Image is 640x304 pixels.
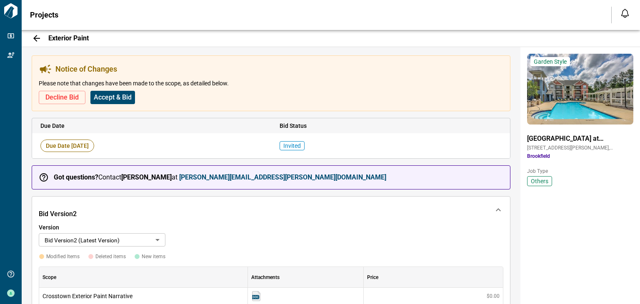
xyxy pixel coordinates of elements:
[251,274,280,281] span: Attachments
[32,197,510,223] div: Bid Version2
[618,7,632,20] button: Open notification feed
[367,267,378,288] div: Price
[48,34,89,42] span: Exterior Paint
[364,267,503,288] div: Price
[45,93,79,102] span: Decline Bid
[39,210,77,218] span: Bid Version 2
[54,173,386,182] span: Contact at
[527,153,633,159] span: Brookfield
[40,140,94,152] span: Due Date [DATE]
[527,168,633,174] span: Job Type
[121,173,172,181] strong: [PERSON_NAME]
[46,253,80,260] span: Modified Items
[39,79,229,87] span: Please note that changes have been made to the scope, as detailed below.
[45,237,120,244] span: Bid Version 2 (Latest Version)
[531,177,548,185] span: Others
[55,65,117,73] span: Notice of Changes
[94,93,132,102] span: Accept & Bid
[534,58,567,65] span: Garden Style
[30,11,58,19] span: Projects
[527,135,633,143] span: [GEOGRAPHIC_DATA] at [GEOGRAPHIC_DATA]
[95,253,126,260] span: Deleted items
[39,91,85,104] button: Decline Bid
[251,291,261,301] img: Crosstown at Chapel Hill Ext. Paint Narrative.docx
[280,141,305,150] span: Invited
[90,91,135,104] button: Accept & Bid
[40,122,263,130] span: Due Date
[142,253,165,260] span: New items
[487,293,500,299] span: $0.00
[42,292,244,300] span: Crosstown Exterior Paint Narrative
[527,145,633,151] span: [STREET_ADDRESS][PERSON_NAME] , [GEOGRAPHIC_DATA] , NC
[54,173,98,181] strong: Got questions?
[280,122,502,130] span: Bid Status
[42,267,56,288] div: Scope
[39,267,248,288] div: Scope
[39,223,503,232] span: Version
[179,173,386,181] a: [PERSON_NAME][EMAIL_ADDRESS][PERSON_NAME][DOMAIN_NAME]
[527,54,633,125] img: property-asset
